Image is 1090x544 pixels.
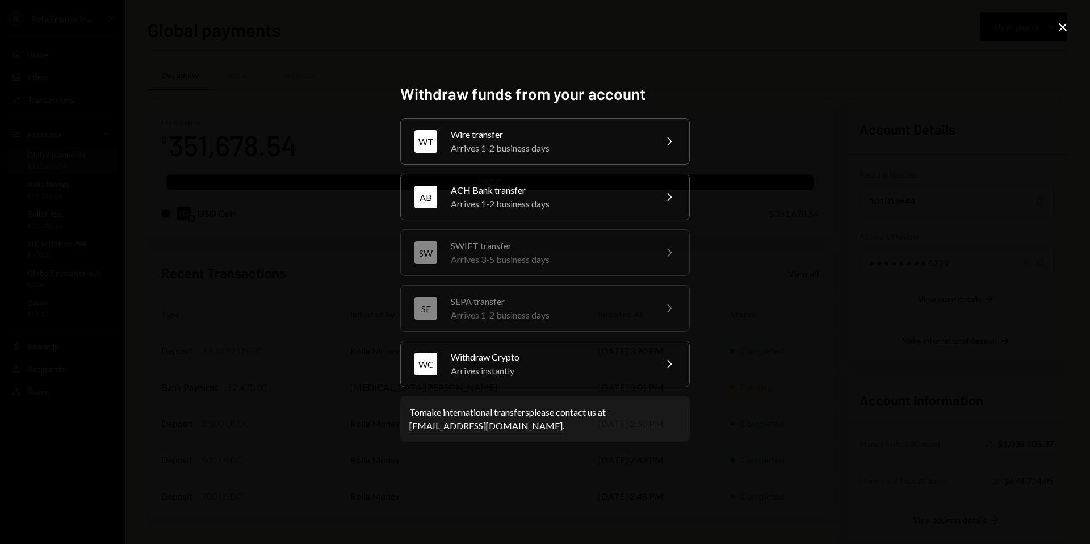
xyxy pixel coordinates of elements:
[451,197,648,211] div: Arrives 1-2 business days
[400,341,690,387] button: WCWithdraw CryptoArrives instantly
[414,353,437,375] div: WC
[451,128,648,141] div: Wire transfer
[414,130,437,153] div: WT
[400,285,690,332] button: SESEPA transferArrives 1-2 business days
[409,420,563,432] a: [EMAIL_ADDRESS][DOMAIN_NAME]
[414,186,437,208] div: AB
[451,141,648,155] div: Arrives 1-2 business days
[451,239,648,253] div: SWIFT transfer
[400,83,690,105] h2: Withdraw funds from your account
[451,295,648,308] div: SEPA transfer
[451,183,648,197] div: ACH Bank transfer
[451,364,648,378] div: Arrives instantly
[451,308,648,322] div: Arrives 1-2 business days
[400,229,690,276] button: SWSWIFT transferArrives 3-5 business days
[451,253,648,266] div: Arrives 3-5 business days
[451,350,648,364] div: Withdraw Crypto
[414,297,437,320] div: SE
[409,405,681,433] div: To make international transfers please contact us at .
[400,174,690,220] button: ABACH Bank transferArrives 1-2 business days
[414,241,437,264] div: SW
[400,118,690,165] button: WTWire transferArrives 1-2 business days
